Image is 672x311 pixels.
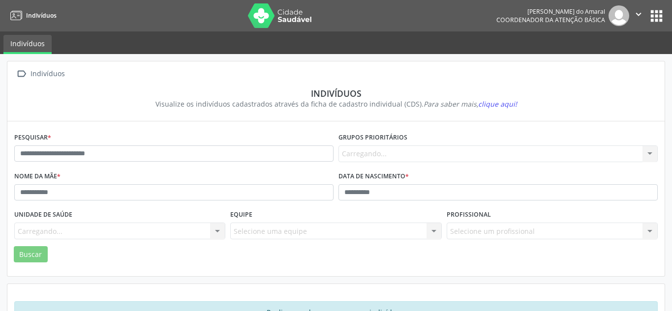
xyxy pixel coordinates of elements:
[230,207,252,223] label: Equipe
[14,169,61,184] label: Nome da mãe
[26,11,57,20] span: Indivíduos
[338,169,409,184] label: Data de nascimento
[14,246,48,263] button: Buscar
[21,88,651,99] div: Indivíduos
[609,5,629,26] img: img
[7,7,57,24] a: Indivíduos
[629,5,648,26] button: 
[648,7,665,25] button: apps
[447,207,491,223] label: Profissional
[3,35,52,54] a: Indivíduos
[21,99,651,109] div: Visualize os indivíduos cadastrados através da ficha de cadastro individual (CDS).
[14,67,66,81] a:  Indivíduos
[14,67,29,81] i: 
[14,130,51,145] label: Pesquisar
[29,67,66,81] div: Indivíduos
[478,99,517,109] span: clique aqui!
[496,16,605,24] span: Coordenador da Atenção Básica
[424,99,517,109] i: Para saber mais,
[14,207,72,223] label: Unidade de saúde
[338,130,407,145] label: Grupos prioritários
[496,7,605,16] div: [PERSON_NAME] do Amaral
[633,9,644,20] i: 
